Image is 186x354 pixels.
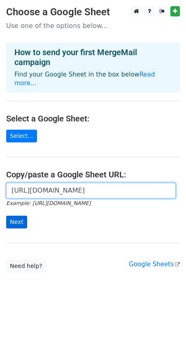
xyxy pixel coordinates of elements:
input: Paste your Google Sheet URL here [6,183,176,198]
a: Google Sheets [129,261,180,268]
a: Need help? [6,260,46,272]
small: Example: [URL][DOMAIN_NAME] [6,200,91,206]
h4: Copy/paste a Google Sheet URL: [6,170,180,179]
p: Find your Google Sheet in the box below [14,70,172,88]
h4: Select a Google Sheet: [6,114,180,123]
h4: How to send your first MergeMail campaign [14,47,172,67]
a: Select... [6,130,37,142]
a: Read more... [14,71,155,87]
iframe: Chat Widget [145,314,186,354]
h3: Choose a Google Sheet [6,6,180,18]
p: Use one of the options below... [6,21,180,30]
input: Next [6,216,27,228]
